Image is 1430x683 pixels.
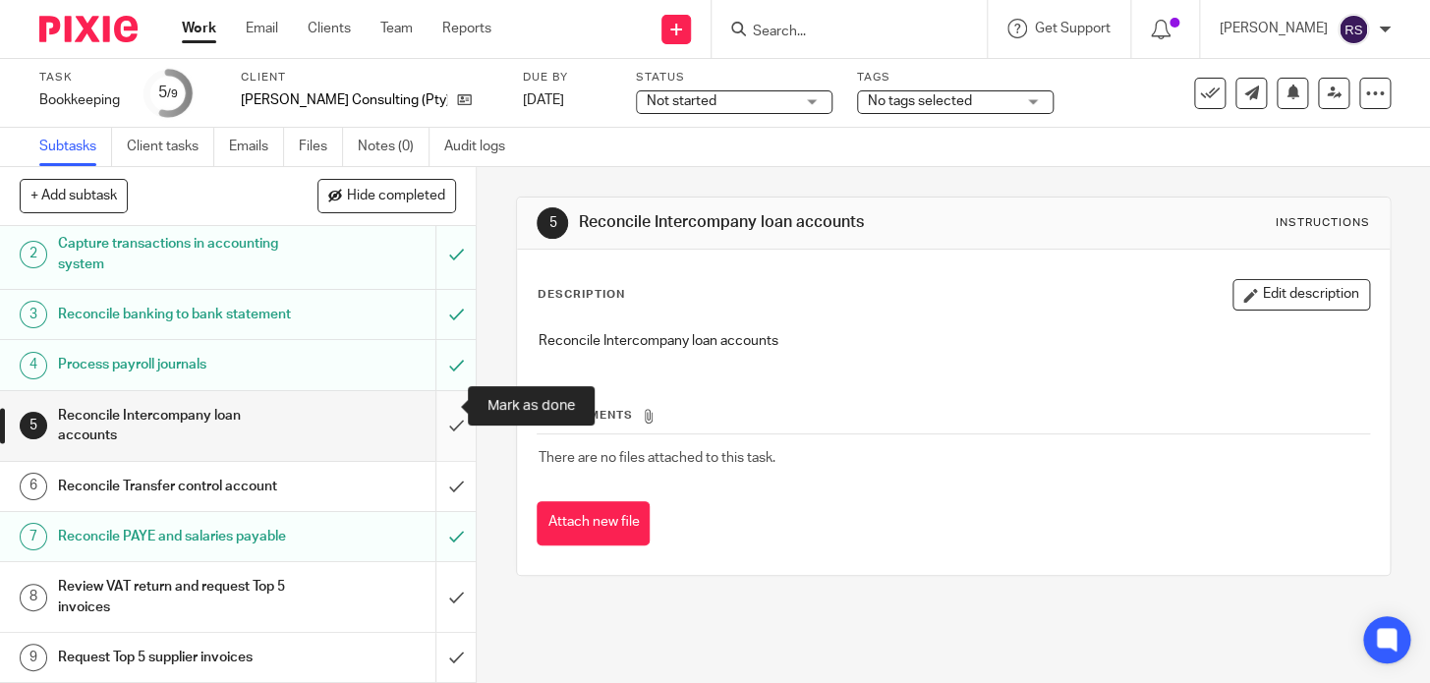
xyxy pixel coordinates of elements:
span: Get Support [1035,22,1111,35]
h1: Reconcile Transfer control account [58,472,297,501]
a: Clients [308,19,351,38]
h1: Reconcile Intercompany loan accounts [579,212,996,233]
div: 6 [20,473,47,500]
h1: Reconcile Intercompany loan accounts [58,401,297,451]
h1: Process payroll journals [58,350,297,379]
div: 7 [20,523,47,550]
h1: Request Top 5 supplier invoices [58,643,297,672]
label: Tags [857,70,1054,85]
div: 5 [537,207,568,239]
button: + Add subtask [20,179,128,212]
button: Hide completed [317,179,456,212]
h1: Reconcile PAYE and salaries payable [58,522,297,551]
h1: Reconcile banking to bank statement [58,300,297,329]
label: Due by [523,70,611,85]
a: Files [299,128,343,166]
h1: Capture transactions in accounting system [58,229,297,279]
label: Client [241,70,498,85]
a: Email [246,19,278,38]
div: 9 [20,644,47,671]
span: [DATE] [523,93,564,107]
a: Work [182,19,216,38]
p: [PERSON_NAME] Consulting (Pty) Ltd [241,90,447,110]
a: Notes (0) [358,128,429,166]
img: svg%3E [1338,14,1369,45]
p: Description [537,287,624,303]
input: Search [751,24,928,41]
span: Attachments [538,410,632,421]
p: Reconcile Intercompany loan accounts [538,331,1368,351]
img: Pixie [39,16,138,42]
button: Attach new file [537,501,650,545]
div: Bookkeeping [39,90,120,110]
span: No tags selected [868,94,972,108]
p: [PERSON_NAME] [1220,19,1328,38]
span: There are no files attached to this task. [538,451,774,465]
div: 5 [20,412,47,439]
span: Not started [647,94,716,108]
a: Team [380,19,413,38]
div: 2 [20,241,47,268]
div: 8 [20,584,47,611]
a: Subtasks [39,128,112,166]
a: Emails [229,128,284,166]
a: Reports [442,19,491,38]
a: Client tasks [127,128,214,166]
div: 3 [20,301,47,328]
a: Audit logs [444,128,520,166]
div: 4 [20,352,47,379]
label: Status [636,70,832,85]
h1: Review VAT return and request Top 5 invoices [58,572,297,622]
small: /9 [167,88,178,99]
button: Edit description [1232,279,1370,311]
div: Instructions [1276,215,1370,231]
label: Task [39,70,120,85]
div: 5 [158,82,178,104]
span: Hide completed [347,189,445,204]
